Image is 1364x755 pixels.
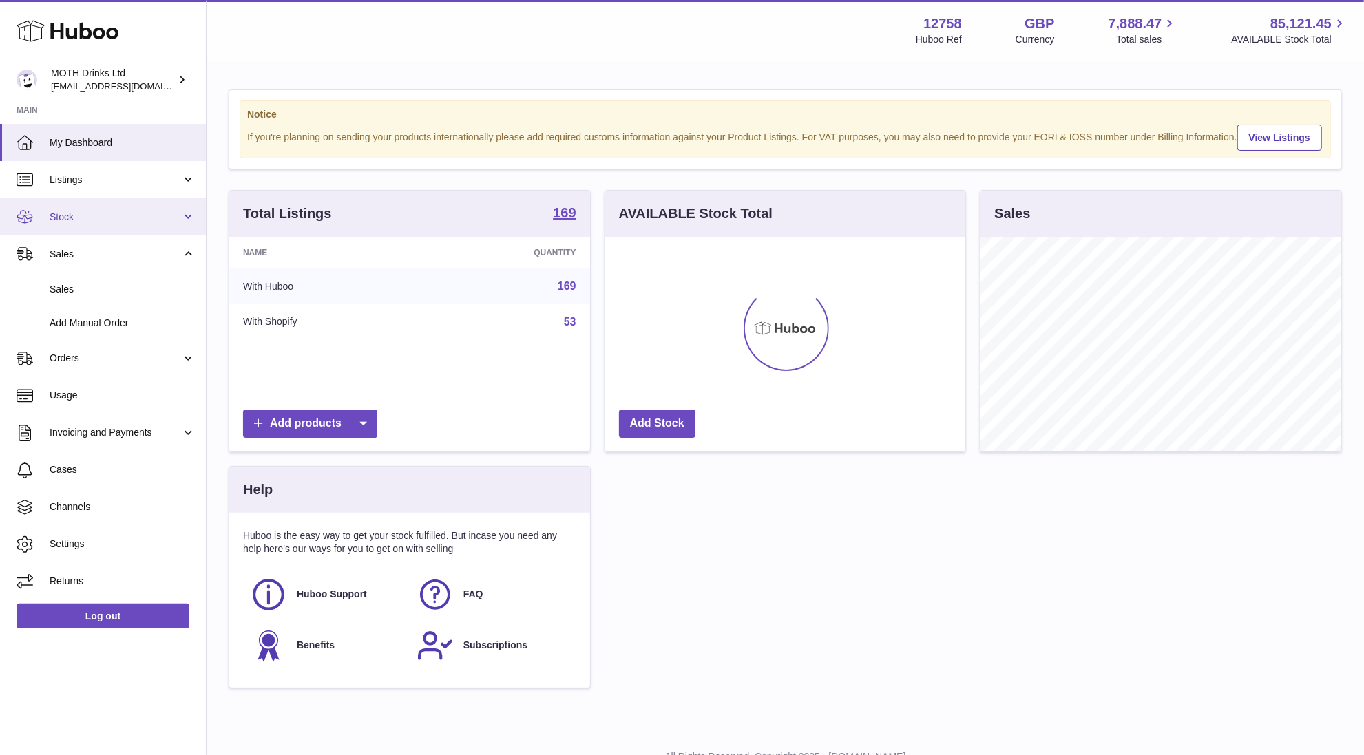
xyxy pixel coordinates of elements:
span: Sales [50,248,181,261]
span: Subscriptions [463,639,527,652]
span: Cases [50,463,196,476]
p: Huboo is the easy way to get your stock fulfilled. But incase you need any help here's our ways f... [243,529,576,555]
td: With Huboo [229,268,423,304]
span: Stock [50,211,181,224]
a: FAQ [417,576,569,613]
a: 169 [558,280,576,292]
img: orders@mothdrinks.com [17,70,37,90]
a: Benefits [250,627,403,664]
a: 169 [553,206,576,222]
a: 7,888.47 Total sales [1109,14,1178,46]
td: With Shopify [229,304,423,340]
div: Huboo Ref [916,33,962,46]
span: Usage [50,389,196,402]
h3: Sales [994,204,1030,223]
h3: Help [243,480,273,499]
a: Add Stock [619,410,695,438]
div: If you're planning on sending your products internationally please add required customs informati... [247,123,1323,151]
span: Huboo Support [297,588,367,601]
th: Name [229,237,423,268]
a: View Listings [1237,125,1322,151]
h3: Total Listings [243,204,332,223]
span: Orders [50,352,181,365]
strong: 169 [553,206,576,220]
a: Subscriptions [417,627,569,664]
span: FAQ [463,588,483,601]
a: Log out [17,604,189,628]
span: [EMAIL_ADDRESS][DOMAIN_NAME] [51,81,202,92]
strong: Notice [247,108,1323,121]
h3: AVAILABLE Stock Total [619,204,773,223]
span: Listings [50,173,181,187]
span: AVAILABLE Stock Total [1231,33,1347,46]
a: 53 [564,316,576,328]
span: 85,121.45 [1270,14,1332,33]
div: MOTH Drinks Ltd [51,67,175,93]
span: Invoicing and Payments [50,426,181,439]
strong: GBP [1025,14,1054,33]
span: Total sales [1116,33,1177,46]
a: Add products [243,410,377,438]
span: Returns [50,575,196,588]
span: Settings [50,538,196,551]
div: Currency [1016,33,1055,46]
th: Quantity [423,237,589,268]
span: Channels [50,500,196,513]
a: 85,121.45 AVAILABLE Stock Total [1231,14,1347,46]
span: Add Manual Order [50,317,196,330]
span: 7,888.47 [1109,14,1162,33]
span: Benefits [297,639,335,652]
a: Huboo Support [250,576,403,613]
span: My Dashboard [50,136,196,149]
span: Sales [50,283,196,296]
strong: 12758 [923,14,962,33]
